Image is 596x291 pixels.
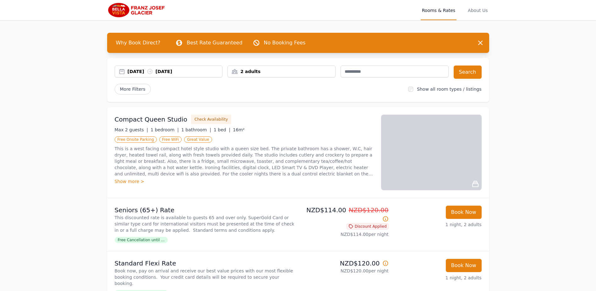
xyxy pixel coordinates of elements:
[159,136,182,143] span: Free WiFi
[115,268,296,287] p: Book now, pay on arrival and receive our best value prices with our most flexible booking conditi...
[301,206,389,223] p: NZD$114.00
[107,3,167,18] img: Bella Vista Franz Josef Glacier
[115,127,148,132] span: Max 2 guests |
[264,39,306,47] p: No Booking Fees
[233,127,244,132] span: 16m²
[301,268,389,274] p: NZD$120.00 per night
[150,127,179,132] span: 1 bedroom |
[184,136,212,143] span: Great Value
[191,115,231,124] button: Check Availability
[228,68,335,75] div: 2 adults
[111,37,166,49] span: Why Book Direct?
[301,231,389,237] p: NZD$114.00 per night
[115,115,188,124] h3: Compact Queen Studio
[417,87,481,92] label: Show all room types / listings
[446,206,482,219] button: Book Now
[301,259,389,268] p: NZD$120.00
[347,223,389,230] span: Discount Applied
[349,206,389,214] span: NZD$120.00
[115,84,151,94] span: More Filters
[394,275,482,281] p: 1 night, 2 adults
[181,127,211,132] span: 1 bathroom |
[115,259,296,268] p: Standard Flexi Rate
[446,259,482,272] button: Book Now
[115,136,157,143] span: Free Onsite Parking
[115,214,296,233] p: This discounted rate is available to guests 65 and over only. SuperGold Card or similar type card...
[128,68,222,75] div: [DATE] [DATE]
[214,127,230,132] span: 1 bed |
[394,221,482,228] p: 1 night, 2 adults
[115,145,374,177] p: This is a west facing compact hotel style studio with a queen size bed. The private bathroom has ...
[454,66,482,79] button: Search
[115,206,296,214] p: Seniors (65+) Rate
[187,39,242,47] p: Best Rate Guaranteed
[115,237,168,243] span: Free Cancellation until ...
[115,178,374,185] div: Show more >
